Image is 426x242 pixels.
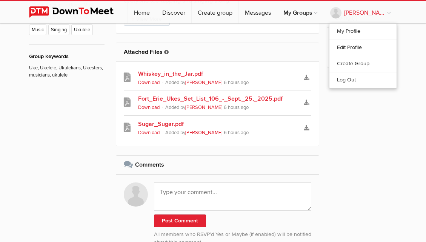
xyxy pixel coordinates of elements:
[138,80,160,86] a: Download
[138,104,160,110] a: Download
[165,130,224,136] span: Added by
[224,130,249,136] span: 6 hours ago
[324,1,397,23] a: [PERSON_NAME]
[185,130,222,136] a: [PERSON_NAME]
[138,119,297,129] a: Sugar_Sugar.pdf
[329,40,397,56] a: Edit Profile
[138,130,160,136] a: Download
[185,80,222,86] a: [PERSON_NAME]
[329,72,397,88] a: Log Out
[185,104,222,110] a: [PERSON_NAME]
[29,52,105,61] div: Group keywords
[138,69,297,78] a: Whiskey_in_the_Jar.pdf
[29,6,125,18] img: DownToMeet
[224,104,249,110] span: 6 hours ago
[239,1,277,23] a: Messages
[124,43,312,61] h2: Attached Files
[329,56,397,72] a: Create Group
[224,80,249,86] span: 6 hours ago
[124,156,312,174] h2: Comments
[277,1,324,23] a: My Groups
[329,24,397,40] a: My Profile
[128,1,156,23] a: Home
[154,214,206,227] button: Post Comment
[165,104,224,110] span: Added by
[29,61,105,79] p: Uke, Ukelele, Ukulelians, Ukesters, musicians, ukulele
[165,80,224,86] span: Added by
[138,94,297,103] a: Fort_Erie_Ukes_Set_List_106_-_Sept._25,_2025.pdf
[192,1,238,23] a: Create group
[156,1,191,23] a: Discover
